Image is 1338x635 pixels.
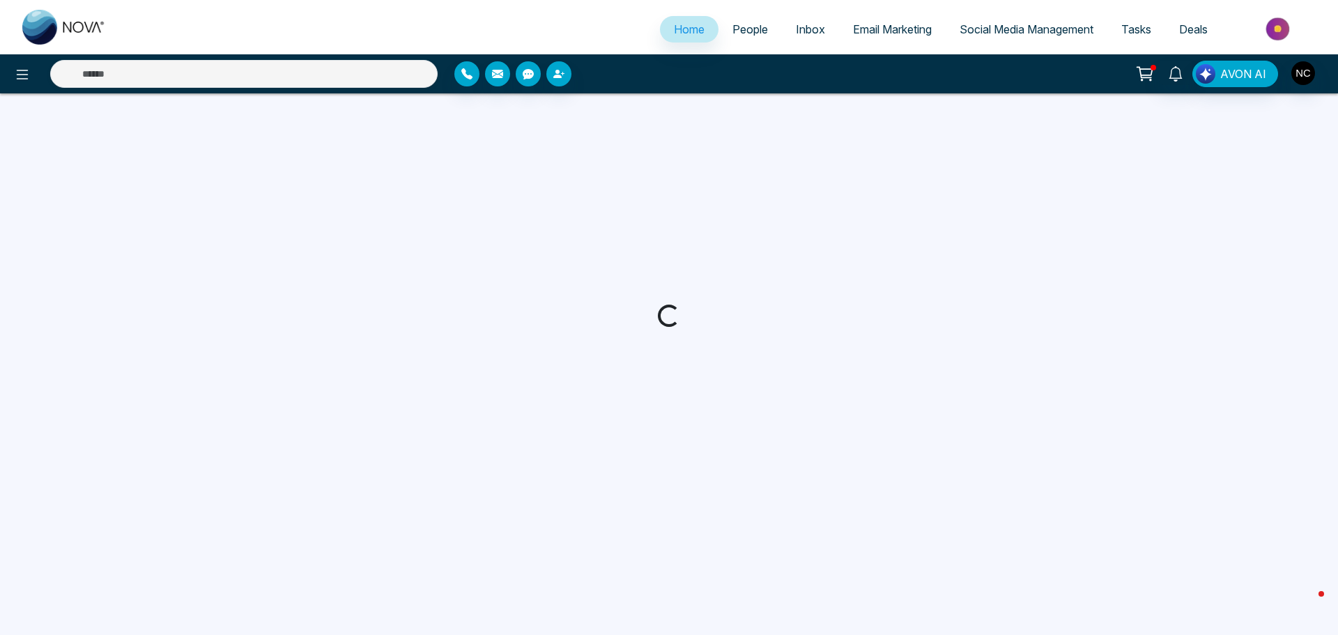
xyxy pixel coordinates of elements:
span: Inbox [796,22,825,36]
img: Market-place.gif [1229,13,1330,45]
a: Tasks [1107,16,1165,43]
button: AVON AI [1192,61,1278,87]
a: People [718,16,782,43]
img: User Avatar [1291,61,1315,85]
a: Home [660,16,718,43]
span: Social Media Management [960,22,1093,36]
a: Inbox [782,16,839,43]
span: Deals [1179,22,1208,36]
span: Tasks [1121,22,1151,36]
span: AVON AI [1220,66,1266,82]
img: Lead Flow [1196,64,1215,84]
span: Email Marketing [853,22,932,36]
a: Social Media Management [946,16,1107,43]
span: People [732,22,768,36]
a: Email Marketing [839,16,946,43]
a: Deals [1165,16,1222,43]
img: Nova CRM Logo [22,10,106,45]
iframe: Intercom live chat [1291,588,1324,621]
span: Home [674,22,705,36]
